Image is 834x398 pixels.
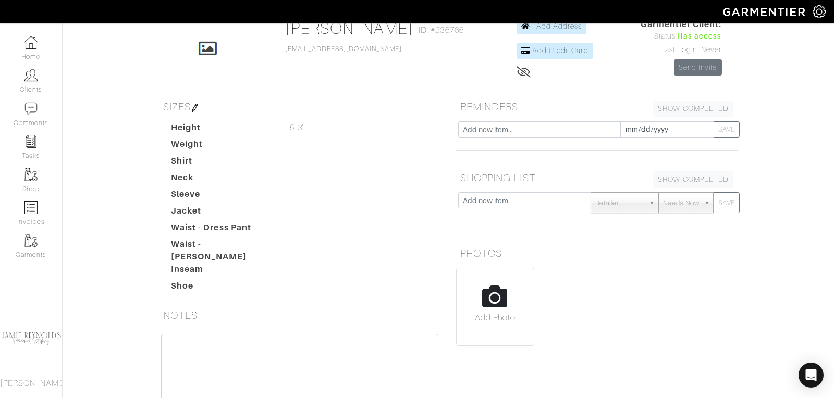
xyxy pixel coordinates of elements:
[24,201,38,214] img: orders-icon-0abe47150d42831381b5fb84f609e132dff9fe21cb692f30cb5eec754e2cba89.png
[285,45,402,53] a: [EMAIL_ADDRESS][DOMAIN_NAME]
[677,31,722,42] span: Has access
[458,121,621,138] input: Add new item...
[714,192,740,213] button: SAVE
[663,193,700,214] span: Needs Now
[24,69,38,82] img: clients-icon-6bae9207a08558b7cb47a8932f037763ab4055f8c8b6bfacd5dc20c3e0201464.png
[674,59,722,76] a: Send Invite
[24,234,38,247] img: garments-icon-b7da505a4dc4fd61783c78ac3ca0ef83fa9d6f193b1c9dc38574b1d14d53ca28.png
[163,238,282,263] dt: Waist - [PERSON_NAME]
[163,155,282,171] dt: Shirt
[163,171,282,188] dt: Neck
[641,18,722,31] span: Garmentier Client:
[517,43,593,59] a: Add Credit Card
[24,168,38,181] img: garments-icon-b7da505a4dc4fd61783c78ac3ca0ef83fa9d6f193b1c9dc38574b1d14d53ca28.png
[290,121,304,134] span: 5' 3"
[191,104,199,112] img: pen-cf24a1663064a2ec1b9c1bd2387e9de7a2fa800b781884d57f21acf72779bad2.png
[163,138,282,155] dt: Weight
[813,5,826,18] img: gear-icon-white-bd11855cb880d31180b6d7d6211b90ccbf57a29d726f0c71d8c61bd08dd39cc2.png
[163,205,282,221] dt: Jacket
[419,24,464,36] span: ID: #236766
[163,188,282,205] dt: Sleeve
[595,193,644,214] span: Retailer
[653,171,733,188] a: SHOW COMPLETED
[456,96,738,117] h5: REMINDERS
[24,102,38,115] img: comment-icon-a0a6a9ef722e966f86d9cbdc48e553b5cf19dbc54f86b18d962a5391bc8f6eb6.png
[653,101,733,117] a: SHOW COMPLETED
[24,135,38,148] img: reminder-icon-8004d30b9f0a5d33ae49ab947aed9ed385cf756f9e5892f1edd6e32f2345188e.png
[517,18,587,34] a: Add Address
[532,46,588,55] span: Add Credit Card
[163,280,282,296] dt: Shoe
[159,305,440,326] h5: NOTES
[24,36,38,49] img: dashboard-icon-dbcd8f5a0b271acd01030246c82b418ddd0df26cd7fceb0bd07c9910d44c42f6.png
[285,19,414,38] a: [PERSON_NAME]
[159,96,440,117] h5: SIZES
[714,121,740,138] button: SAVE
[641,44,722,56] div: Last Login: Never
[456,167,738,188] h5: SHOPPING LIST
[458,192,591,208] input: Add new item
[163,221,282,238] dt: Waist - Dress Pant
[536,22,582,30] span: Add Address
[641,31,722,42] div: Status:
[799,363,824,388] div: Open Intercom Messenger
[456,243,738,264] h5: PHOTOS
[163,263,282,280] dt: Inseam
[163,121,282,138] dt: Height
[718,3,813,21] img: garmentier-logo-header-white-b43fb05a5012e4ada735d5af1a66efaba907eab6374d6393d1fbf88cb4ef424d.png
